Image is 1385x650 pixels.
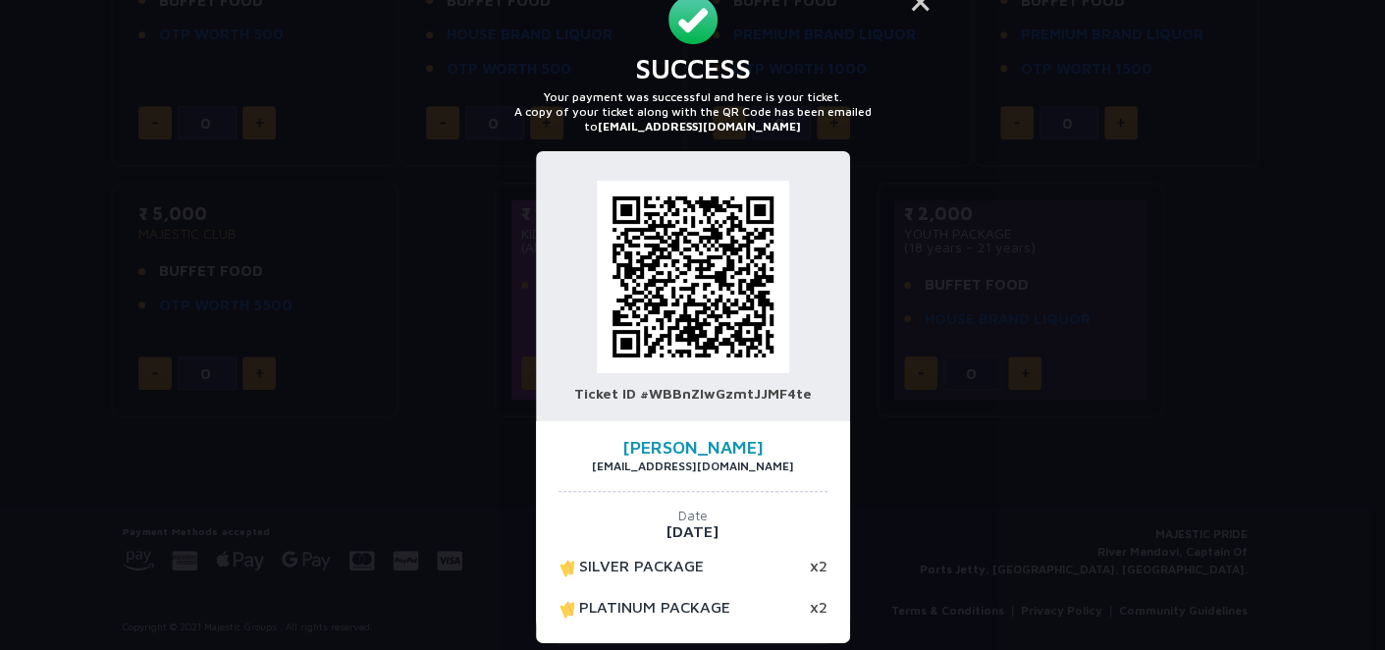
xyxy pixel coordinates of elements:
[556,385,830,402] p: Ticket ID #WBBnZIwGzmtJJMF4te
[559,507,827,523] p: Date
[469,89,915,134] p: Your payment was successful and here is your ticket. A copy of your ticket along with the QR Code...
[469,52,915,85] h3: Success
[810,598,827,620] p: x2
[598,119,801,134] b: [EMAIL_ADDRESS][DOMAIN_NAME]
[597,181,789,373] img: qr
[559,557,704,578] p: SILVER PACKAGE
[559,459,827,473] p: [EMAIL_ADDRESS][DOMAIN_NAME]
[559,439,827,457] h4: [PERSON_NAME]
[559,598,730,620] p: PLATINUM PACKAGE
[559,523,827,539] p: [DATE]
[810,557,827,578] p: x2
